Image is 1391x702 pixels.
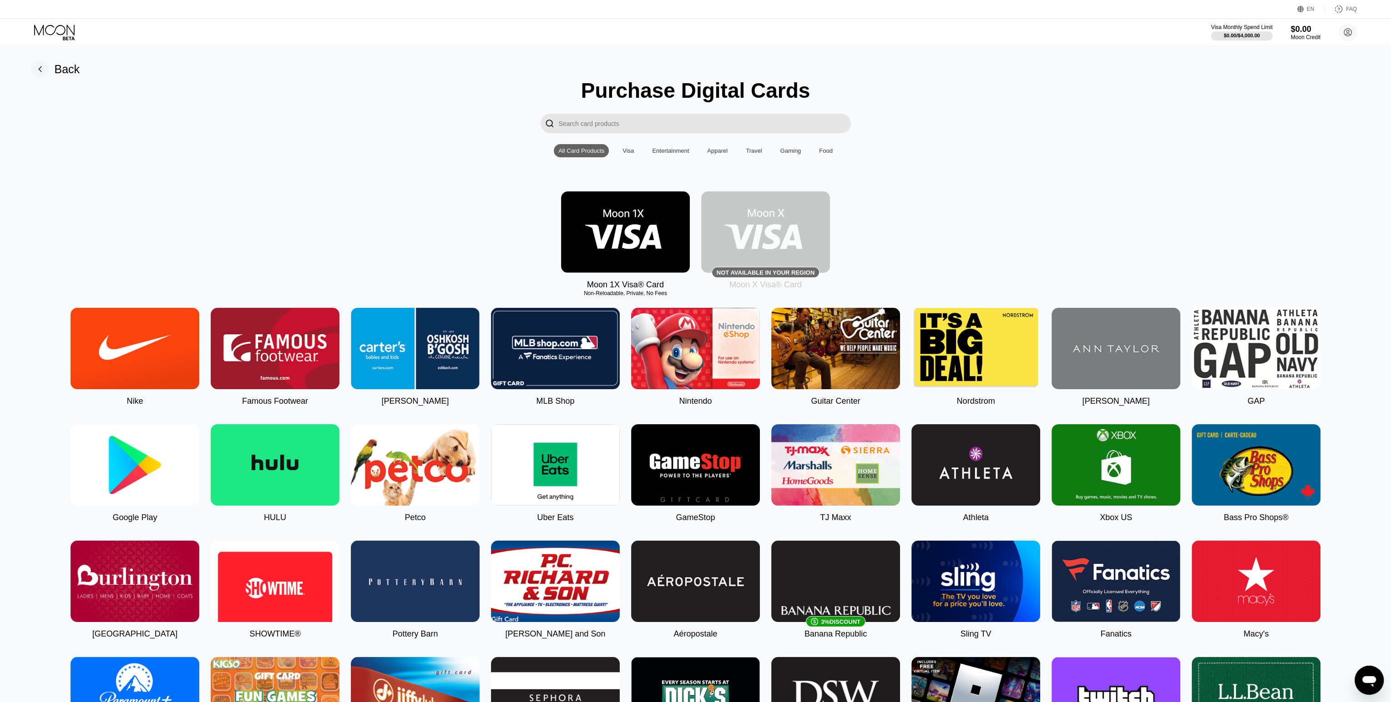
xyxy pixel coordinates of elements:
[819,147,833,154] div: Food
[1291,25,1320,34] div: $0.00
[647,144,693,157] div: Entertainment
[956,396,995,406] div: Nordstrom
[1325,5,1357,14] div: FAQ
[1211,24,1272,40] div: Visa Monthly Spend Limit$0.00/$4,000.00
[703,144,732,157] div: Apparel
[618,144,638,157] div: Visa
[741,144,767,157] div: Travel
[581,78,810,103] div: Purchase Digital Cards
[545,118,554,129] div: 
[405,513,425,522] div: Petco
[381,396,449,406] div: [PERSON_NAME]
[264,513,286,522] div: HULU
[814,144,837,157] div: Food
[541,114,559,133] div: 
[780,147,801,154] div: Gaming
[536,396,574,406] div: MLB Shop
[1224,33,1260,38] div: $0.00 / $4,000.00
[804,629,867,639] div: Banana Republic
[771,541,900,622] div: 3%DISCOUNT
[717,269,814,276] div: Not available in your region
[1100,629,1131,639] div: Fanatics
[1355,666,1384,695] iframe: Button to launch messaging window
[821,618,860,625] div: 3 % DISCOUNT
[1291,25,1320,40] div: $0.00Moon Credit
[673,629,717,639] div: Aéropostale
[676,513,715,522] div: GameStop
[505,629,605,639] div: [PERSON_NAME] and Son
[558,147,604,154] div: All Card Products
[537,513,573,522] div: Uber Eats
[1100,513,1132,522] div: Xbox US
[729,280,802,290] div: Moon X Visa® Card
[961,629,991,639] div: Sling TV
[559,114,851,133] input: Search card products
[561,290,690,296] div: Non-Reloadable, Private, No Fees
[1291,34,1320,40] div: Moon Credit
[92,629,177,639] div: [GEOGRAPHIC_DATA]
[554,144,609,157] div: All Card Products
[1307,6,1315,12] div: EN
[242,396,308,406] div: Famous Footwear
[55,63,80,76] div: Back
[1082,396,1149,406] div: [PERSON_NAME]
[622,147,634,154] div: Visa
[1297,5,1325,14] div: EN
[652,147,689,154] div: Entertainment
[587,280,664,290] div: Moon 1X Visa® Card
[126,396,143,406] div: Nike
[112,513,157,522] div: Google Play
[1247,396,1265,406] div: GAP
[707,147,728,154] div: Apparel
[746,147,762,154] div: Travel
[1346,6,1357,12] div: FAQ
[1224,513,1288,522] div: Bass Pro Shops®
[249,629,300,639] div: SHOWTIME®
[811,396,860,406] div: Guitar Center
[701,191,830,273] div: Not available in your region
[392,629,438,639] div: Pottery Barn
[31,60,80,78] div: Back
[963,513,988,522] div: Athleta
[820,513,851,522] div: TJ Maxx
[1211,24,1272,30] div: Visa Monthly Spend Limit
[679,396,712,406] div: Nintendo
[1244,629,1269,639] div: Macy's
[776,144,806,157] div: Gaming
